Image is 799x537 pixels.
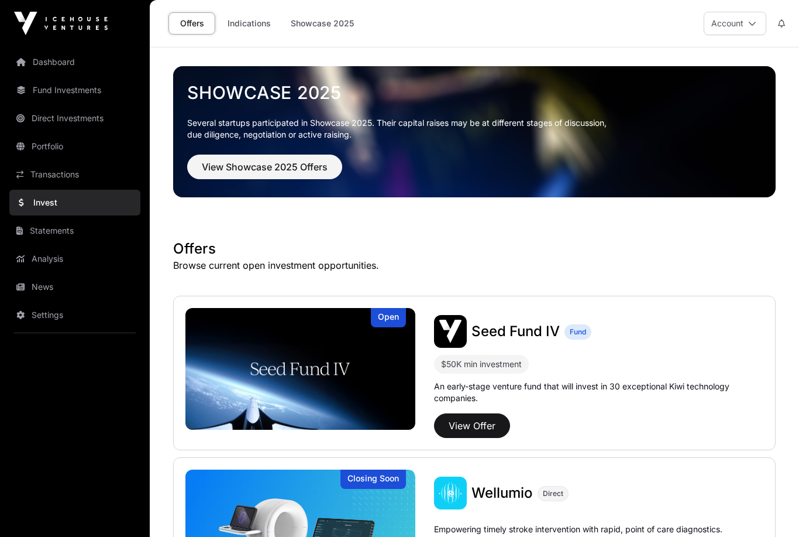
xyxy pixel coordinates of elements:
[9,274,140,300] a: News
[434,477,467,509] img: Wellumio
[173,66,776,197] img: Showcase 2025
[9,162,140,187] a: Transactions
[187,82,762,103] a: Showcase 2025
[441,357,522,371] div: $50K min investment
[187,117,762,141] p: Several startups participated in Showcase 2025. Their capital raises may be at different stages o...
[9,49,140,75] a: Dashboard
[283,12,361,35] a: Showcase 2025
[434,315,467,348] img: Seed Fund IV
[471,322,560,341] a: Seed Fund IV
[9,218,140,244] a: Statements
[173,258,776,272] p: Browse current open investment opportunities.
[14,12,108,35] img: Icehouse Ventures Logo
[471,323,560,340] span: Seed Fund IV
[9,190,140,216] a: Invest
[173,240,776,258] h1: Offers
[9,246,140,272] a: Analysis
[9,134,140,159] a: Portfolio
[220,12,278,35] a: Indications
[434,413,510,438] button: View Offer
[471,484,533,501] span: Wellumio
[168,12,215,35] a: Offers
[9,77,140,103] a: Fund Investments
[340,470,406,489] div: Closing Soon
[434,381,763,404] p: An early-stage venture fund that will invest in 30 exceptional Kiwi technology companies.
[187,155,342,179] button: View Showcase 2025 Offers
[185,308,415,430] img: Seed Fund IV
[202,160,328,174] span: View Showcase 2025 Offers
[9,105,140,131] a: Direct Investments
[185,308,415,430] a: Seed Fund IVOpen
[371,308,406,327] div: Open
[570,327,586,337] span: Fund
[543,489,563,498] span: Direct
[9,302,140,328] a: Settings
[187,166,342,178] a: View Showcase 2025 Offers
[434,355,529,374] div: $50K min investment
[704,12,766,35] button: Account
[471,484,533,502] a: Wellumio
